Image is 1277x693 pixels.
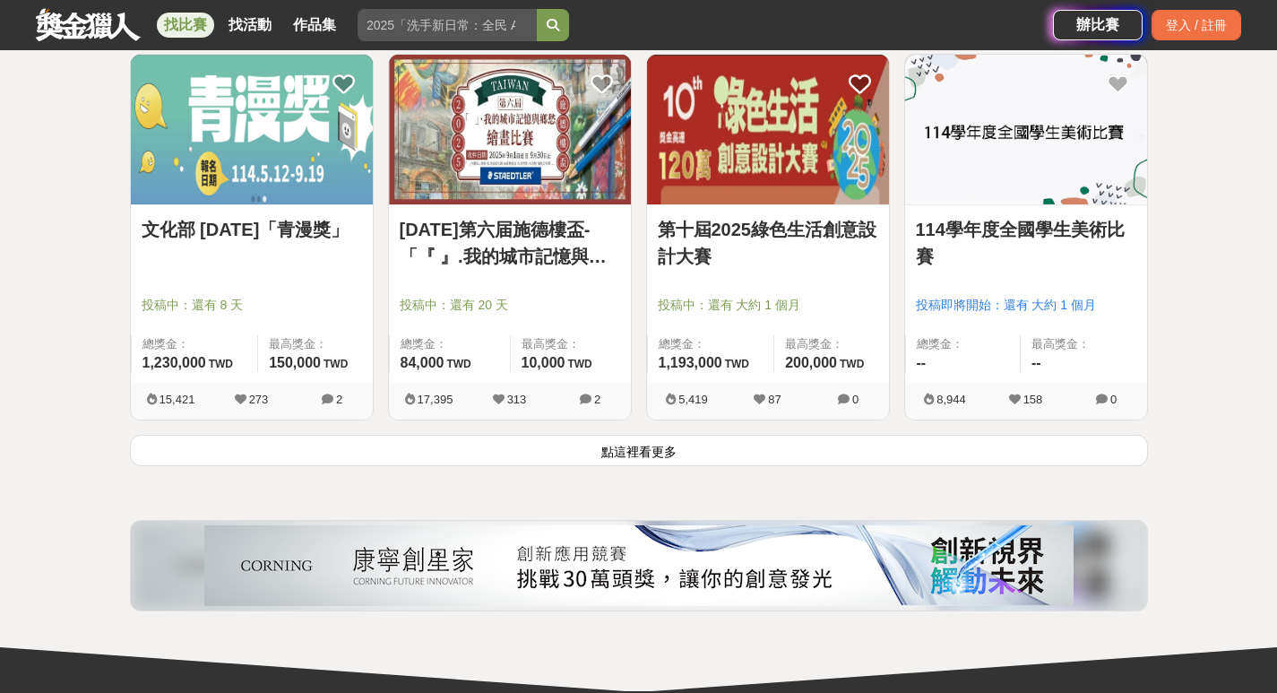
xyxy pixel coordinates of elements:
span: 2 [594,393,600,406]
span: TWD [446,358,470,370]
img: Cover Image [647,55,889,204]
span: 總獎金： [142,335,247,353]
img: Cover Image [389,55,631,204]
a: Cover Image [647,55,889,205]
span: TWD [567,358,591,370]
a: Cover Image [905,55,1147,205]
a: 文化部 [DATE]「青漫獎」 [142,216,362,243]
span: 8,944 [936,393,966,406]
a: 找比賽 [157,13,214,38]
span: 最高獎金： [269,335,361,353]
span: 5,419 [678,393,708,406]
a: 作品集 [286,13,343,38]
span: 投稿中：還有 大約 1 個月 [658,296,878,315]
span: 313 [507,393,527,406]
span: 最高獎金： [785,335,877,353]
span: TWD [725,358,749,370]
a: [DATE]第六届施德樓盃-「『 』.我的城市記憶與鄉愁」繪畫比賽 [400,216,620,270]
span: 87 [768,393,781,406]
span: 150,000 [269,355,321,370]
a: 第十屆2025綠色生活創意設計大賽 [658,216,878,270]
span: 158 [1023,393,1043,406]
span: 2 [336,393,342,406]
a: 114學年度全國學生美術比賽 [916,216,1136,270]
span: 投稿即將開始：還有 大約 1 個月 [916,296,1136,315]
div: 登入 / 註冊 [1152,10,1241,40]
span: 總獎金： [917,335,1010,353]
span: TWD [324,358,348,370]
img: Cover Image [131,55,373,204]
a: Cover Image [131,55,373,205]
span: 最高獎金： [1031,335,1136,353]
span: 10,000 [522,355,565,370]
span: 84,000 [401,355,444,370]
span: 投稿中：還有 8 天 [142,296,362,315]
span: TWD [209,358,233,370]
button: 點這裡看更多 [130,435,1148,466]
span: 17,395 [418,393,453,406]
span: 1,230,000 [142,355,206,370]
span: 273 [249,393,269,406]
span: -- [1031,355,1041,370]
span: 0 [1110,393,1117,406]
span: 最高獎金： [522,335,620,353]
span: 0 [852,393,859,406]
input: 2025「洗手新日常：全民 ALL IN」洗手歌全台徵選 [358,9,537,41]
span: 總獎金： [659,335,764,353]
span: 1,193,000 [659,355,722,370]
span: 200,000 [785,355,837,370]
span: 15,421 [160,393,195,406]
span: -- [917,355,927,370]
span: TWD [840,358,864,370]
img: Cover Image [905,55,1147,204]
a: Cover Image [389,55,631,205]
a: 找活動 [221,13,279,38]
span: 總獎金： [401,335,499,353]
a: 辦比賽 [1053,10,1143,40]
span: 投稿中：還有 20 天 [400,296,620,315]
img: 26832ba5-e3c6-4c80-9a06-d1bc5d39966c.png [204,525,1074,606]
